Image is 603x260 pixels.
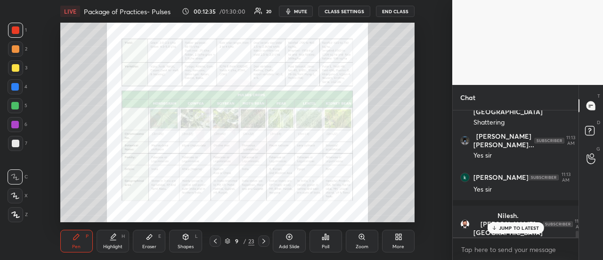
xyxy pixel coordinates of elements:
[8,207,28,222] div: Z
[534,138,564,143] img: 4P8fHbbgJtejmAAAAAElFTkSuQmCC
[597,119,600,126] p: D
[8,79,27,94] div: 4
[86,234,89,239] div: P
[356,244,368,249] div: Zoom
[195,234,198,239] div: L
[376,6,415,17] button: END CLASS
[473,151,571,160] div: Yes sir
[473,118,571,127] div: Shattering
[543,221,573,227] img: 4P8fHbbgJtejmAAAAAElFTkSuQmCC
[392,244,404,249] div: More
[158,234,161,239] div: E
[8,42,27,57] div: 2
[8,169,28,185] div: C
[461,136,469,145] img: thumbnail.jpg
[453,85,483,110] p: Chat
[473,173,529,182] h6: [PERSON_NAME]
[72,244,81,249] div: Pen
[461,220,469,228] img: thumbnail.jpg
[232,238,242,244] div: 9
[178,244,194,249] div: Shapes
[596,145,600,152] p: G
[244,238,246,244] div: /
[279,244,300,249] div: Add Slide
[597,92,600,100] p: T
[529,175,559,180] img: 4P8fHbbgJtejmAAAAAElFTkSuQmCC
[8,117,27,132] div: 6
[248,237,254,245] div: 23
[8,98,27,113] div: 5
[473,211,543,237] h6: Nilesh.[PERSON_NAME][GEOGRAPHIC_DATA]
[103,244,122,249] div: Highlight
[8,60,27,75] div: 3
[322,244,329,249] div: Poll
[8,23,27,38] div: 1
[279,6,313,17] button: mute
[84,7,171,16] h4: Package of Practices- Pulses
[461,173,469,182] img: thumbnail.jpg
[566,135,575,146] div: 11:13 AM
[294,8,307,15] span: mute
[499,225,539,231] p: JUMP TO LATEST
[561,172,571,183] div: 11:13 AM
[122,234,125,239] div: H
[318,6,370,17] button: CLASS SETTINGS
[60,6,80,17] div: LIVE
[473,132,534,149] h6: [PERSON_NAME] [PERSON_NAME]...
[453,110,579,237] div: grid
[8,188,28,203] div: X
[473,185,571,194] div: Yes sir
[142,244,156,249] div: Eraser
[266,9,271,14] div: 20
[8,136,27,151] div: 7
